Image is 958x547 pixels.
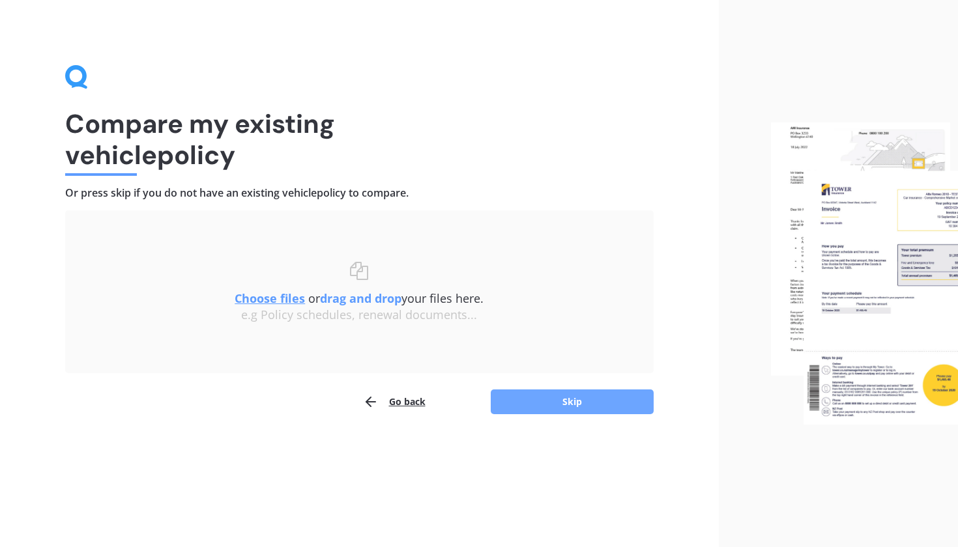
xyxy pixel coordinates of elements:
h4: Or press skip if you do not have an existing vehicle policy to compare. [65,186,654,200]
h1: Compare my existing vehicle policy [65,108,654,171]
b: drag and drop [320,290,401,306]
span: or your files here. [235,290,484,306]
div: e.g Policy schedules, renewal documents... [91,308,628,322]
button: Skip [491,389,654,414]
button: Go back [363,389,426,415]
u: Choose files [235,290,305,306]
